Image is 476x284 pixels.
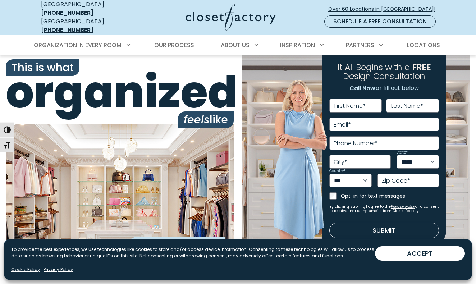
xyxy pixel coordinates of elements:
span: Our Process [154,41,194,49]
label: City [334,159,347,165]
label: Opt-in for text messages [341,192,439,200]
img: Closet Factory designed closet [6,124,234,278]
a: Call Now [349,84,376,93]
label: State [397,151,408,154]
span: Locations [407,41,440,49]
span: Partners [346,41,374,49]
span: FREE [412,61,431,73]
button: ACCEPT [375,246,465,261]
div: [GEOGRAPHIC_DATA] [41,17,129,35]
a: [PHONE_NUMBER] [41,9,93,17]
div: Custom closet systems for every space, style, and budget [124,237,225,270]
span: Over 60 Locations in [GEOGRAPHIC_DATA]! [328,5,441,13]
label: Zip Code [382,178,410,184]
span: This is what [6,59,79,76]
a: Privacy Policy [391,204,415,209]
p: To provide the best experiences, we use technologies like cookies to store and/or access device i... [11,246,375,259]
span: like [178,111,234,128]
span: Design Consultation [343,70,425,82]
a: Over 60 Locations in [GEOGRAPHIC_DATA]! [328,3,441,15]
span: Inspiration [280,41,315,49]
a: Cookie Policy [11,266,40,273]
nav: Primary Menu [29,35,447,55]
label: First Name [334,103,366,109]
span: It All Begins with a [338,61,410,73]
label: Phone Number [334,141,378,146]
small: By clicking Submit, I agree to the and consent to receive marketing emails from Closet Factory. [329,205,439,213]
span: About Us [221,41,250,49]
a: Schedule a Free Consultation [324,15,436,28]
img: Closet Factory Logo [186,4,276,31]
i: feels [184,112,210,127]
span: Organization in Every Room [34,41,122,49]
button: Submit [329,223,439,238]
p: or fill out below [349,84,419,93]
label: Country [329,169,345,173]
label: Email [334,122,351,128]
a: Privacy Policy [44,266,73,273]
span: organized [6,70,234,114]
a: [PHONE_NUMBER] [41,26,93,34]
label: Last Name [391,103,423,109]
